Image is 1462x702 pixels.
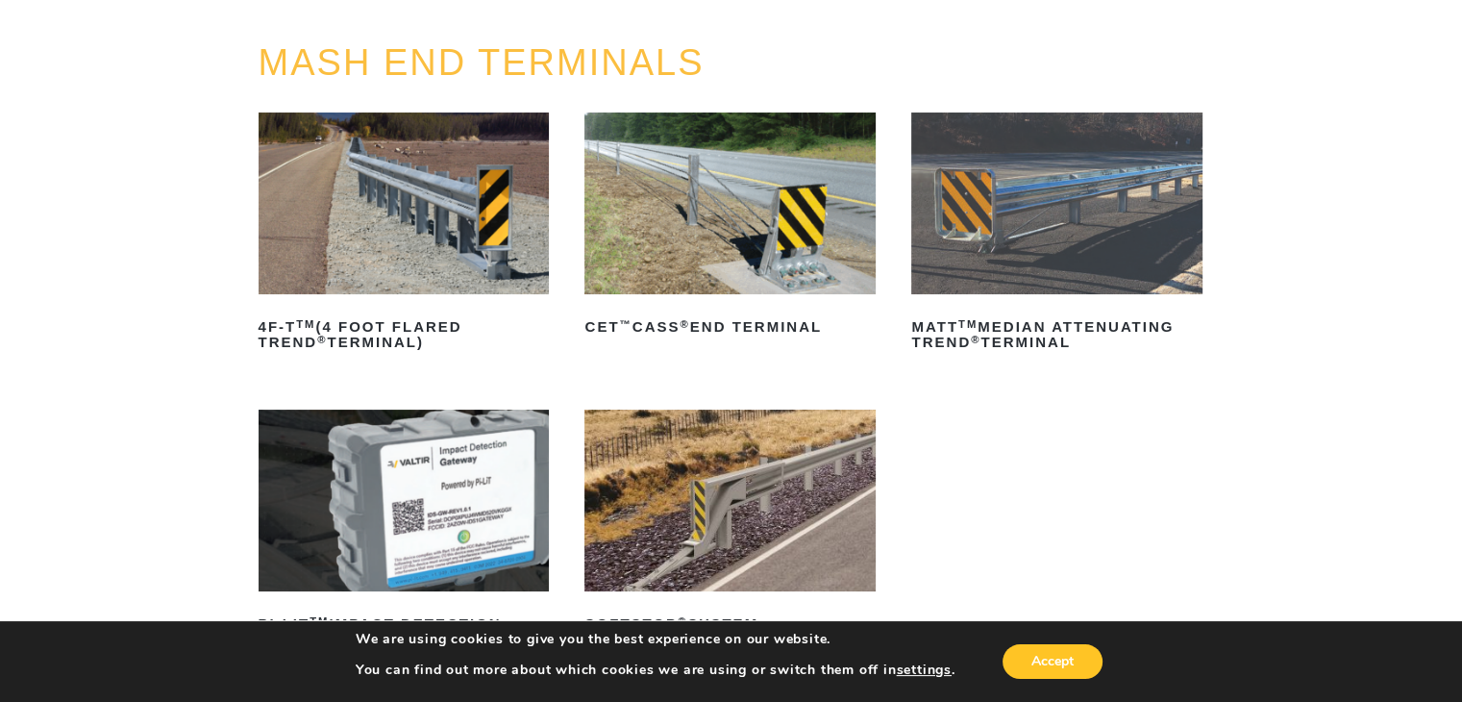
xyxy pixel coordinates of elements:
sup: ® [317,334,327,345]
a: 4F-TTM(4 Foot Flared TREND®Terminal) [259,113,550,358]
h2: MATT Median Attenuating TREND Terminal [911,312,1202,358]
h2: 4F-T (4 Foot Flared TREND Terminal) [259,312,550,358]
p: We are using cookies to give you the best experience on our website. [356,631,955,648]
a: PI-LITTMImpact Detection System [259,410,550,655]
sup: ® [678,615,687,627]
h2: SoftStop System [584,609,876,639]
a: SoftStop®System [584,410,876,639]
sup: ® [680,318,689,330]
h2: PI-LIT Impact Detection System [259,609,550,655]
button: Accept [1003,644,1103,679]
sup: TM [310,615,329,627]
a: CET™CASS®End Terminal [584,113,876,342]
p: You can find out more about which cookies we are using or switch them off in . [356,662,955,679]
sup: ® [971,334,980,345]
button: settings [896,662,951,679]
a: MASH END TERMINALS [259,42,705,83]
h2: CET CASS End Terminal [584,312,876,342]
sup: ™ [619,318,632,330]
img: SoftStop System End Terminal [584,410,876,591]
sup: TM [296,318,315,330]
sup: TM [958,318,978,330]
a: MATTTMMedian Attenuating TREND®Terminal [911,113,1202,358]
